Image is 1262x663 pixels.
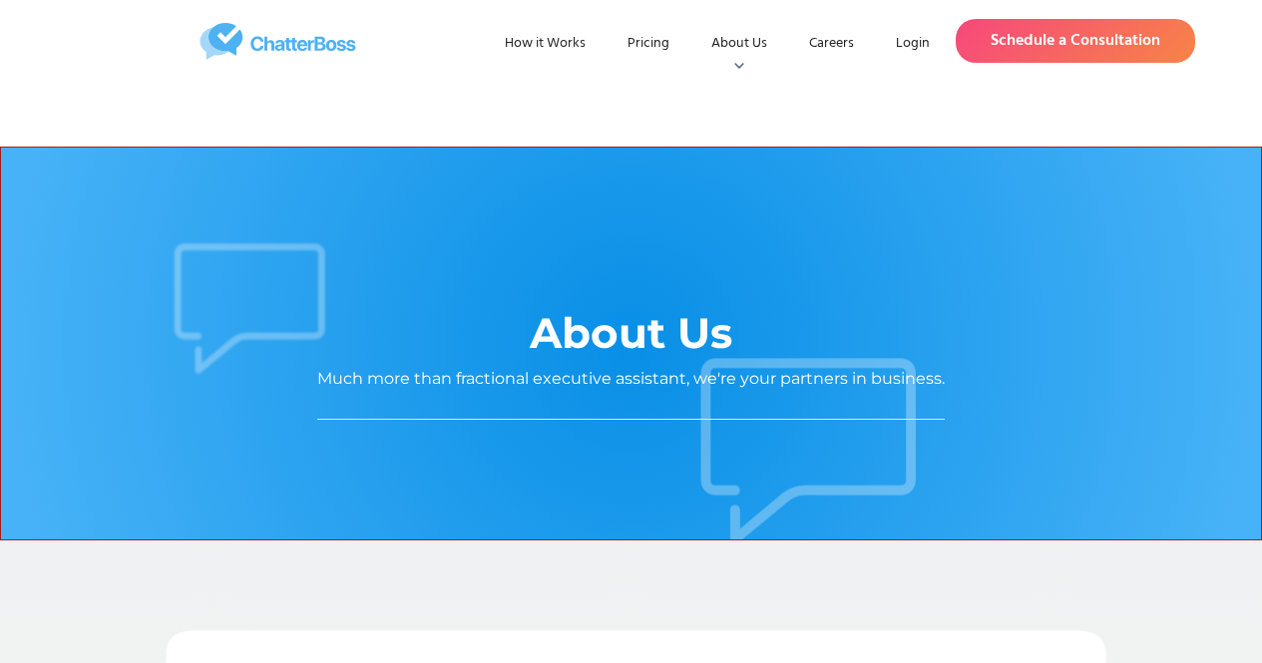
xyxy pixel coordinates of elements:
div: Much more than fractional executive assistant, we're your partners in business. [317,369,945,389]
a: Login [880,26,946,62]
a: How it Works [489,26,602,62]
a: home [67,23,489,60]
a: Schedule a Consultation [956,19,1195,63]
div: About Us [711,34,767,54]
a: Pricing [612,26,685,62]
h1: About Us [530,307,732,359]
a: Careers [793,26,870,62]
div: About Us [695,26,783,62]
